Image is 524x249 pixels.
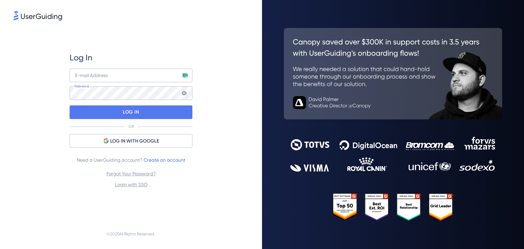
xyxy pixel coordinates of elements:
a: Create an account [144,157,185,163]
span: Log In [70,52,92,63]
img: 25303e33045975176eb484905ab012ff.svg [333,193,453,221]
input: example@company.com [70,69,192,82]
p: OR [128,124,134,129]
a: Login with SSO [115,182,147,187]
img: 26c0aa7c25a843aed4baddd2b5e0fa68.svg [284,28,502,119]
img: 9302ce2ac39453076f5bc0f2f2ca889b.svg [290,137,496,172]
span: © 2025 All Rights Reserved. [107,230,155,238]
a: Forgot Your Password? [106,171,156,176]
span: Need a UserGuiding account? [77,156,185,164]
span: LOG IN WITH GOOGLE [110,137,159,145]
img: 8faab4ba6bc7696a72372aa768b0286c.svg [14,11,62,20]
p: LOG IN [123,107,139,118]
